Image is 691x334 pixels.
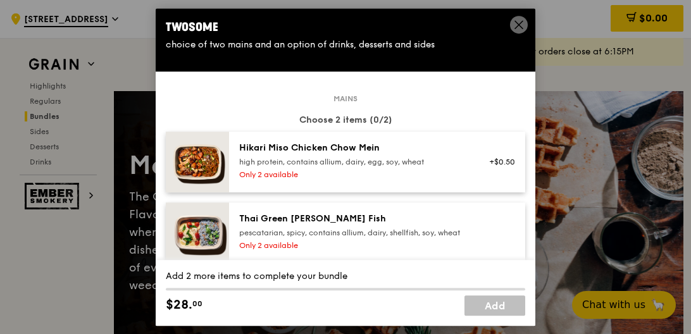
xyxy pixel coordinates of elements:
[239,228,466,238] div: pescatarian, spicy, contains allium, dairy, shellfish, soy, wheat
[239,240,466,250] div: Only 2 available
[166,132,229,192] img: daily_normal_Hikari_Miso_Chicken_Chow_Mein__Horizontal_.jpg
[239,213,466,225] div: Thai Green [PERSON_NAME] Fish
[166,114,525,127] div: Choose 2 items (0/2)
[166,270,525,283] div: Add 2 more items to complete your bundle
[239,142,466,154] div: Hikari Miso Chicken Chow Mein
[239,170,466,180] div: Only 2 available
[464,295,525,316] a: Add
[166,202,229,263] img: daily_normal_HORZ-Thai-Green-Curry-Fish.jpg
[166,295,192,314] span: $28.
[166,39,525,51] div: choice of two mains and an option of drinks, desserts and sides
[166,18,525,36] div: Twosome
[328,94,363,104] span: Mains
[239,157,466,167] div: high protein, contains allium, dairy, egg, soy, wheat
[482,157,515,167] div: +$0.50
[192,299,202,309] span: 00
